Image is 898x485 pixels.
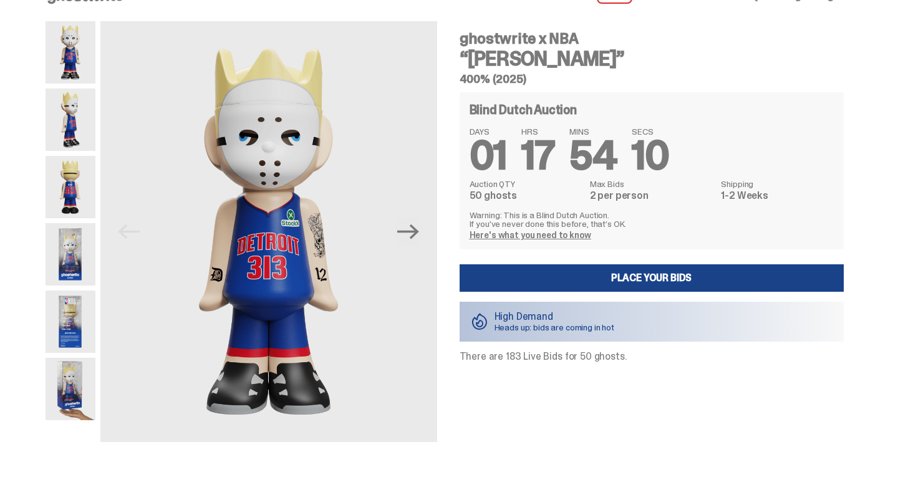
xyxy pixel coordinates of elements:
dd: 2 per person [590,191,714,201]
a: Here's what you need to know [470,229,591,241]
img: eminem%20scale.png [46,358,95,420]
p: High Demand [495,312,615,322]
img: Copy%20of%20Eminem_NBA_400_6.png [46,156,95,218]
p: Warning: This is a Blind Dutch Auction. If you’ve never done this before, that’s OK. [470,211,834,228]
img: Copy%20of%20Eminem_NBA_400_1.png [100,21,437,442]
h4: Blind Dutch Auction [470,103,577,116]
h5: 400% (2025) [460,74,844,85]
h3: “[PERSON_NAME]” [460,49,844,69]
p: There are 183 Live Bids for 50 ghosts. [460,352,844,362]
span: SECS [632,127,669,136]
img: Eminem_NBA_400_13.png [46,291,95,353]
p: Heads up: bids are coming in hot [495,323,615,332]
img: Eminem_NBA_400_12.png [46,223,95,286]
span: 54 [569,130,617,181]
img: Copy%20of%20Eminem_NBA_400_1.png [46,21,95,84]
span: HRS [521,127,554,136]
h4: ghostwrite x NBA [460,31,844,46]
dt: Shipping [721,180,833,188]
dt: Auction QTY [470,180,582,188]
span: MINS [569,127,617,136]
a: Place your Bids [460,264,844,292]
dd: 1-2 Weeks [721,191,833,201]
dt: Max Bids [590,180,714,188]
span: 01 [470,130,507,181]
span: 10 [632,130,669,181]
img: Copy%20of%20Eminem_NBA_400_3.png [46,89,95,151]
span: 17 [521,130,554,181]
span: DAYS [470,127,507,136]
button: Next [395,218,422,246]
dd: 50 ghosts [470,191,582,201]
